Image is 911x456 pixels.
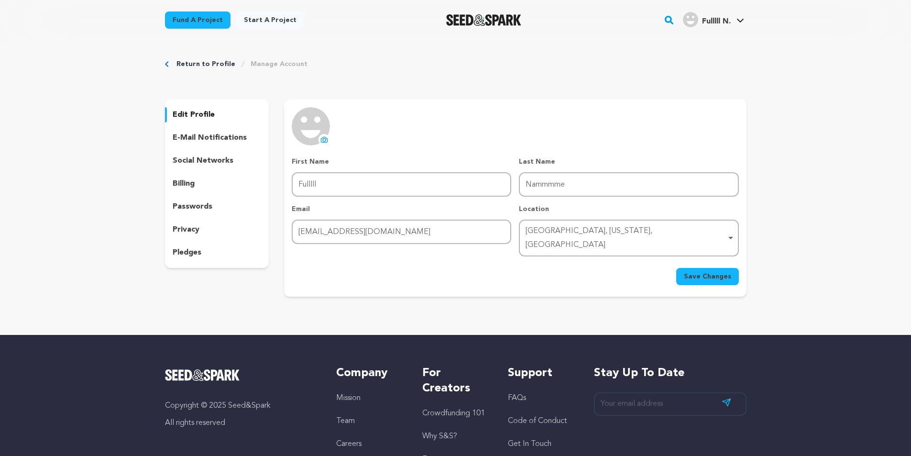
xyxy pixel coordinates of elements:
[173,178,195,189] p: billing
[508,394,526,402] a: FAQs
[526,224,726,252] div: [GEOGRAPHIC_DATA], [US_STATE], [GEOGRAPHIC_DATA]
[676,268,739,285] button: Save Changes
[292,172,511,197] input: First Name
[251,59,307,69] a: Manage Account
[519,204,738,214] p: Location
[594,392,746,416] input: Your email address
[336,417,355,425] a: Team
[519,157,738,167] p: Last Name
[165,400,318,412] p: Copyright © 2025 Seed&Spark
[508,417,567,425] a: Code of Conduct
[508,440,551,448] a: Get In Touch
[165,176,269,191] button: billing
[236,11,304,29] a: Start a project
[173,201,212,212] p: passwords
[165,369,318,381] a: Seed&Spark Homepage
[165,130,269,145] button: e-mail notifications
[173,109,215,121] p: edit profile
[173,155,233,167] p: social networks
[422,410,485,417] a: Crowdfunding 101
[336,440,362,448] a: Careers
[446,14,521,26] img: Seed&Spark Logo Dark Mode
[165,107,269,122] button: edit profile
[681,10,746,27] a: Fulllll N.'s Profile
[292,157,511,167] p: First Name
[336,394,361,402] a: Mission
[165,59,746,69] div: Breadcrumb
[594,366,746,381] h5: Stay up to date
[684,272,731,281] span: Save Changes
[173,247,201,258] p: pledges
[165,153,269,168] button: social networks
[165,222,269,237] button: privacy
[292,220,511,244] input: Email
[165,11,230,29] a: Fund a project
[683,12,698,27] img: user.png
[446,14,521,26] a: Seed&Spark Homepage
[508,366,574,381] h5: Support
[292,204,511,214] p: Email
[519,172,738,197] input: Last Name
[336,366,403,381] h5: Company
[683,12,731,27] div: Fulllll N.'s Profile
[165,199,269,214] button: passwords
[422,433,457,440] a: Why S&S?
[173,132,247,144] p: e-mail notifications
[422,366,489,396] h5: For Creators
[165,417,318,429] p: All rights reserved
[176,59,235,69] a: Return to Profile
[173,224,199,235] p: privacy
[165,369,240,381] img: Seed&Spark Logo
[702,18,731,25] span: Fulllll N.
[165,245,269,260] button: pledges
[681,10,746,30] span: Fulllll N.'s Profile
